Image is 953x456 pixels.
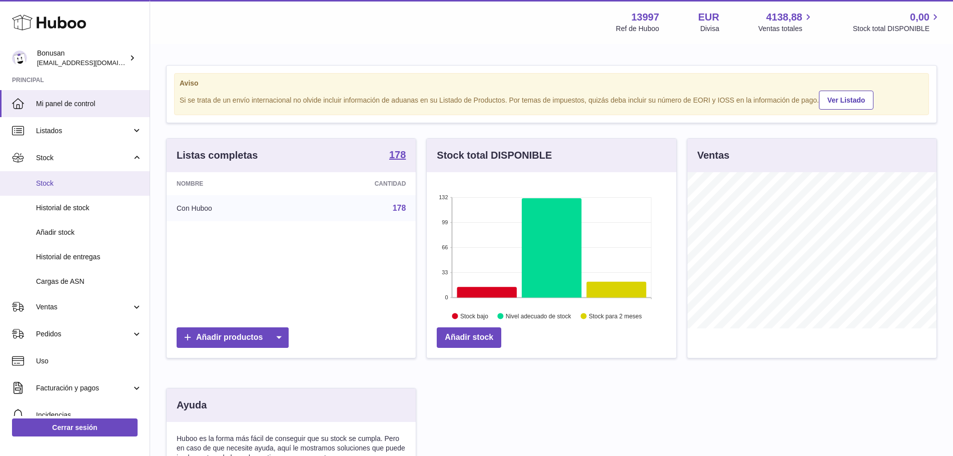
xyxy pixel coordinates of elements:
[437,149,552,162] h3: Stock total DISPONIBLE
[177,149,258,162] h3: Listas completas
[758,24,814,34] span: Ventas totales
[698,11,719,24] strong: EUR
[36,356,142,366] span: Uso
[36,329,132,339] span: Pedidos
[700,24,719,34] div: Divisa
[36,99,142,109] span: Mi panel de control
[36,153,132,163] span: Stock
[460,313,488,320] text: Stock bajo
[766,11,802,24] span: 4138,88
[437,327,501,348] a: Añadir stock
[631,11,659,24] strong: 13997
[36,277,142,286] span: Cargas de ASN
[12,51,27,66] img: info@bonusan.es
[389,150,406,160] strong: 178
[167,195,296,221] td: Con Huboo
[853,24,941,34] span: Stock total DISPONIBLE
[167,172,296,195] th: Nombre
[12,418,138,436] a: Cerrar sesión
[180,89,923,110] div: Si se trata de un envío internacional no olvide incluir información de aduanas en su Listado de P...
[37,59,147,67] span: [EMAIL_ADDRESS][DOMAIN_NAME]
[439,194,448,200] text: 132
[36,410,142,420] span: Incidencias
[393,204,406,212] a: 178
[853,11,941,34] a: 0,00 Stock total DISPONIBLE
[589,313,642,320] text: Stock para 2 meses
[36,302,132,312] span: Ventas
[36,383,132,393] span: Facturación y pagos
[37,49,127,68] div: Bonusan
[616,24,659,34] div: Ref de Huboo
[36,252,142,262] span: Historial de entregas
[697,149,729,162] h3: Ventas
[389,150,406,162] a: 178
[36,126,132,136] span: Listados
[442,244,448,250] text: 66
[445,294,448,300] text: 0
[177,398,207,412] h3: Ayuda
[910,11,929,24] span: 0,00
[506,313,572,320] text: Nivel adecuado de stock
[819,91,873,110] a: Ver Listado
[36,228,142,237] span: Añadir stock
[36,203,142,213] span: Historial de stock
[180,79,923,88] strong: Aviso
[442,269,448,275] text: 33
[758,11,814,34] a: 4138,88 Ventas totales
[442,219,448,225] text: 99
[296,172,416,195] th: Cantidad
[36,179,142,188] span: Stock
[177,327,289,348] a: Añadir productos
